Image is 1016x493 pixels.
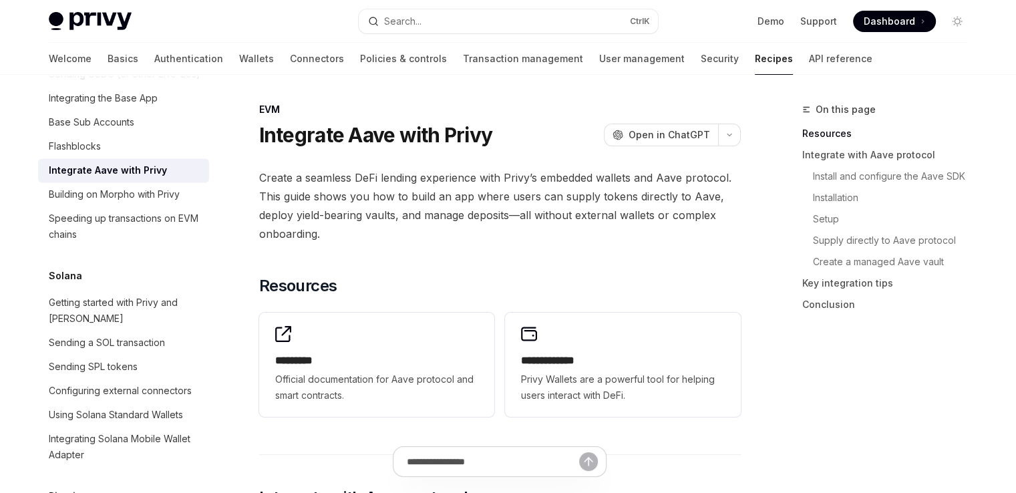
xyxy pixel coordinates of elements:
[49,268,82,284] h5: Solana
[49,43,92,75] a: Welcome
[521,371,724,403] span: Privy Wallets are a powerful tool for helping users interact with DeFi.
[49,162,167,178] div: Integrate Aave with Privy
[809,43,872,75] a: API reference
[359,9,658,33] button: Open search
[755,43,793,75] a: Recipes
[49,335,165,351] div: Sending a SOL transaction
[49,186,180,202] div: Building on Morpho with Privy
[49,431,201,463] div: Integrating Solana Mobile Wallet Adapter
[864,15,915,28] span: Dashboard
[38,427,209,467] a: Integrating Solana Mobile Wallet Adapter
[802,208,979,230] a: Setup
[49,12,132,31] img: light logo
[802,294,979,315] a: Conclusion
[463,43,583,75] a: Transaction management
[407,447,579,476] input: Ask a question...
[259,123,492,147] h1: Integrate Aave with Privy
[38,403,209,427] a: Using Solana Standard Wallets
[259,275,337,297] span: Resources
[49,407,183,423] div: Using Solana Standard Wallets
[49,210,201,242] div: Speeding up transactions on EVM chains
[259,313,494,417] a: **** ****Official documentation for Aave protocol and smart contracts.
[38,291,209,331] a: Getting started with Privy and [PERSON_NAME]
[38,206,209,246] a: Speeding up transactions on EVM chains
[505,313,740,417] a: **** **** ***Privy Wallets are a powerful tool for helping users interact with DeFi.
[49,383,192,399] div: Configuring external connectors
[802,273,979,294] a: Key integration tips
[802,123,979,144] a: Resources
[802,166,979,187] a: Install and configure the Aave SDK
[38,86,209,110] a: Integrating the Base App
[802,251,979,273] a: Create a managed Aave vault
[947,11,968,32] button: Toggle dark mode
[49,359,138,375] div: Sending SPL tokens
[853,11,936,32] a: Dashboard
[802,230,979,251] a: Supply directly to Aave protocol
[38,110,209,134] a: Base Sub Accounts
[802,187,979,208] a: Installation
[49,114,134,130] div: Base Sub Accounts
[275,371,478,403] span: Official documentation for Aave protocol and smart contracts.
[701,43,739,75] a: Security
[38,331,209,355] a: Sending a SOL transaction
[259,168,741,243] span: Create a seamless DeFi lending experience with Privy’s embedded wallets and Aave protocol. This g...
[49,90,158,106] div: Integrating the Base App
[604,124,718,146] button: Open in ChatGPT
[757,15,784,28] a: Demo
[154,43,223,75] a: Authentication
[49,295,201,327] div: Getting started with Privy and [PERSON_NAME]
[259,103,741,116] div: EVM
[38,355,209,379] a: Sending SPL tokens
[239,43,274,75] a: Wallets
[49,138,101,154] div: Flashblocks
[38,134,209,158] a: Flashblocks
[599,43,685,75] a: User management
[384,13,421,29] div: Search...
[360,43,447,75] a: Policies & controls
[38,379,209,403] a: Configuring external connectors
[579,452,598,471] button: Send message
[290,43,344,75] a: Connectors
[38,158,209,182] a: Integrate Aave with Privy
[629,128,710,142] span: Open in ChatGPT
[38,182,209,206] a: Building on Morpho with Privy
[108,43,138,75] a: Basics
[630,16,650,27] span: Ctrl K
[800,15,837,28] a: Support
[802,144,979,166] a: Integrate with Aave protocol
[816,102,876,118] span: On this page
